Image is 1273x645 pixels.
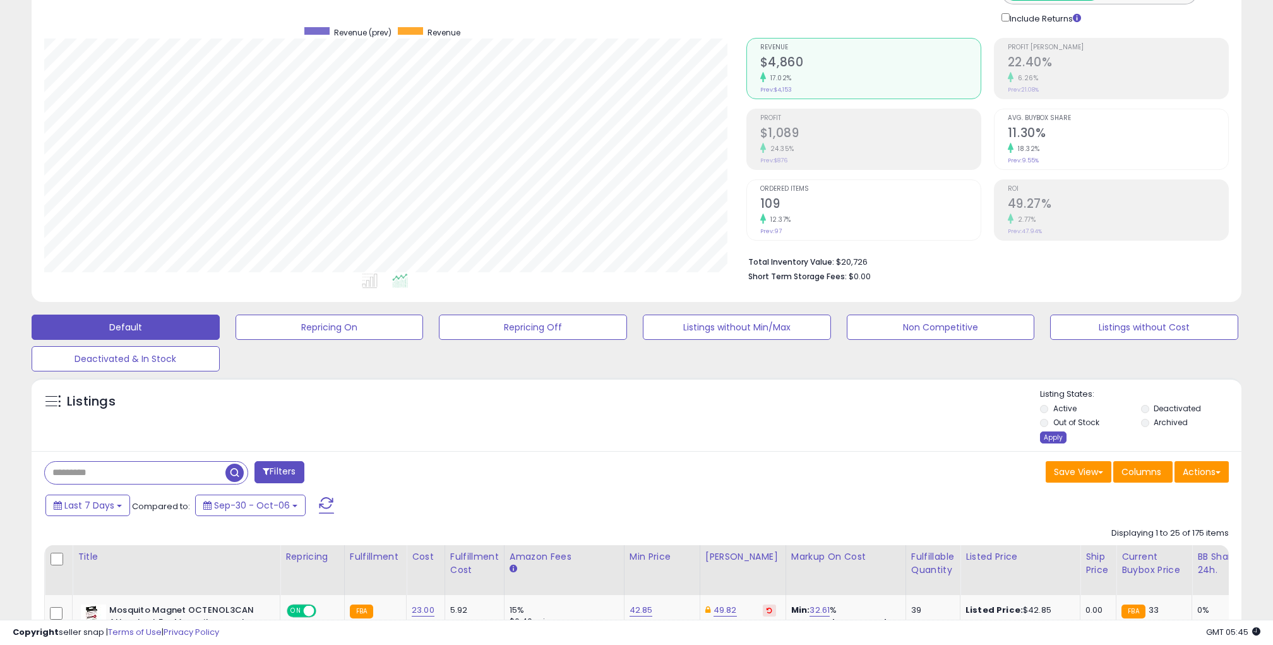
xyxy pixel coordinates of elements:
[748,271,847,282] b: Short Term Storage Fees:
[760,44,981,51] span: Revenue
[1113,461,1173,483] button: Columns
[965,604,1023,616] b: Listed Price:
[965,550,1075,564] div: Listed Price
[760,186,981,193] span: Ordered Items
[630,604,653,617] a: 42.85
[439,315,627,340] button: Repricing Off
[1149,604,1159,616] span: 33
[195,495,306,516] button: Sep-30 - Oct-06
[786,545,905,595] th: The percentage added to the cost of goods (COGS) that forms the calculator for Min & Max prices.
[1008,196,1228,214] h2: 49.27%
[847,315,1035,340] button: Non Competitive
[81,605,106,630] img: 41eDsKOQI2L._SL40_.jpg
[1053,417,1099,428] label: Out of Stock
[1174,461,1229,483] button: Actions
[760,227,782,235] small: Prev: 97
[13,627,219,639] div: seller snap | |
[714,604,737,617] a: 49.82
[1008,157,1039,164] small: Prev: 9.55%
[643,315,831,340] button: Listings without Min/Max
[109,605,263,643] b: Mosquito Magnet OCTENOL3CAN Attractant For Mosquitoes and Flying Insect Traps
[334,27,391,38] span: Revenue (prev)
[760,86,792,93] small: Prev: $4,153
[911,605,950,616] div: 39
[350,550,401,564] div: Fulfillment
[766,73,792,83] small: 17.02%
[288,606,304,617] span: ON
[911,550,955,577] div: Fulfillable Quantity
[965,605,1070,616] div: $42.85
[1008,227,1042,235] small: Prev: 47.94%
[1121,550,1186,577] div: Current Buybox Price
[64,499,114,512] span: Last 7 Days
[791,550,900,564] div: Markup on Cost
[992,11,1096,25] div: Include Returns
[705,550,780,564] div: [PERSON_NAME]
[1154,403,1201,414] label: Deactivated
[510,550,619,564] div: Amazon Fees
[285,550,339,564] div: Repricing
[1013,215,1036,224] small: 2.77%
[236,315,424,340] button: Repricing On
[1206,626,1260,638] span: 2025-10-14 05:45 GMT
[1013,73,1039,83] small: 6.26%
[13,626,59,638] strong: Copyright
[849,270,871,282] span: $0.00
[510,564,517,575] small: Amazon Fees.
[510,605,614,616] div: 15%
[748,256,834,267] b: Total Inventory Value:
[1050,315,1238,340] button: Listings without Cost
[450,550,499,577] div: Fulfillment Cost
[214,499,290,512] span: Sep-30 - Oct-06
[350,605,373,618] small: FBA
[760,126,981,143] h2: $1,089
[132,500,190,512] span: Compared to:
[1008,44,1228,51] span: Profit [PERSON_NAME]
[1040,389,1241,401] p: Listing States:
[1008,186,1228,193] span: ROI
[760,157,787,164] small: Prev: $876
[1154,417,1188,428] label: Archived
[630,550,695,564] div: Min Price
[1013,144,1040,154] small: 18.32%
[760,55,981,72] h2: $4,860
[1197,550,1243,577] div: BB Share 24h.
[791,604,810,616] b: Min:
[1121,466,1161,478] span: Columns
[1053,403,1077,414] label: Active
[810,604,830,617] a: 32.61
[1197,605,1239,616] div: 0%
[1121,605,1145,618] small: FBA
[760,196,981,214] h2: 109
[1085,550,1111,577] div: Ship Price
[32,315,220,340] button: Default
[766,215,791,224] small: 12.37%
[760,115,981,122] span: Profit
[1008,126,1228,143] h2: 11.30%
[1008,115,1228,122] span: Avg. Buybox Share
[1111,527,1229,540] div: Displaying 1 to 25 of 175 items
[45,495,130,516] button: Last 7 Days
[412,604,434,617] a: 23.00
[412,550,439,564] div: Cost
[450,605,494,616] div: 5.92
[1046,461,1111,483] button: Save View
[67,393,116,411] h5: Listings
[164,626,219,638] a: Privacy Policy
[254,461,304,483] button: Filters
[1008,55,1228,72] h2: 22.40%
[427,27,460,38] span: Revenue
[78,550,275,564] div: Title
[32,346,220,371] button: Deactivated & In Stock
[766,144,794,154] small: 24.35%
[1085,605,1106,616] div: 0.00
[748,253,1219,268] li: $20,726
[1040,431,1067,443] div: Apply
[1008,86,1039,93] small: Prev: 21.08%
[791,605,896,628] div: %
[108,626,162,638] a: Terms of Use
